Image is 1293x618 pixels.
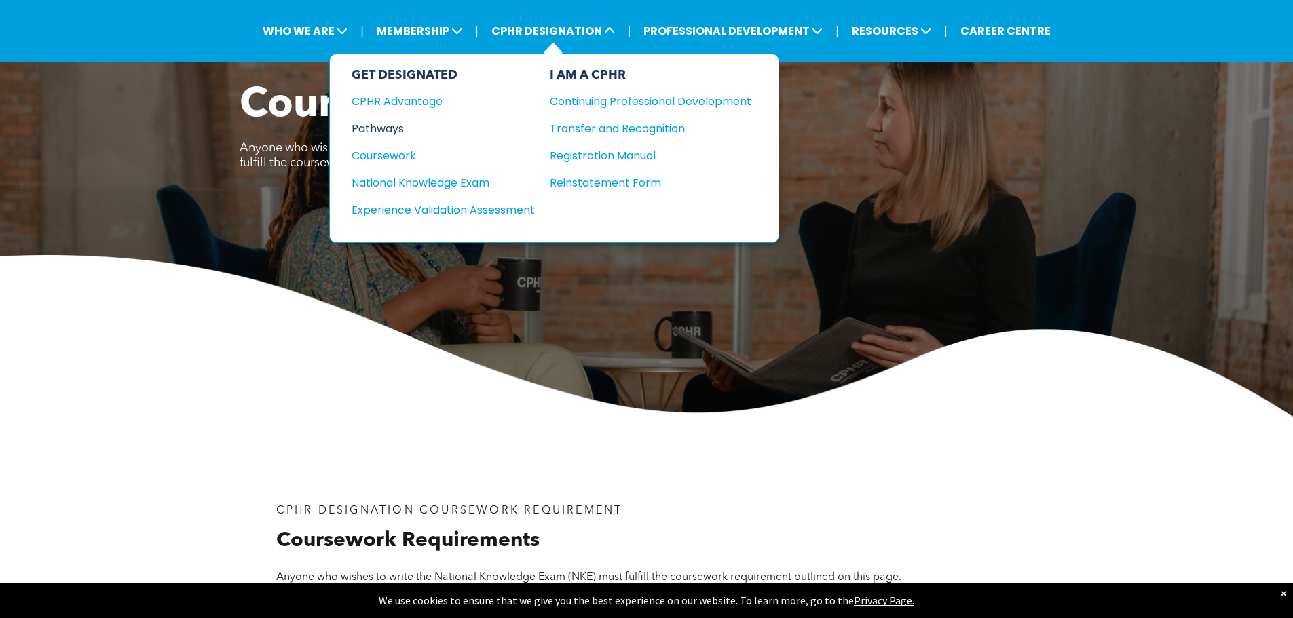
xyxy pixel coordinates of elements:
span: Coursework Requirements [276,530,540,551]
span: PROFESSIONAL DEVELOPMENT [639,18,827,43]
a: National Knowledge Exam [352,174,535,191]
a: Experience Validation Assessment [352,201,535,218]
div: I AM A CPHR [550,68,751,83]
li: | [944,17,948,45]
li: | [360,17,364,45]
li: | [628,17,631,45]
span: RESOURCES [848,18,935,43]
div: GET DESIGNATED [352,68,535,83]
span: Coursework [240,85,480,126]
div: Dismiss notification [1281,586,1286,600]
a: Coursework [352,147,535,164]
li: | [475,17,479,45]
span: WHO WE ARE [259,18,352,43]
li: | [836,17,839,45]
span: MEMBERSHIP [373,18,466,43]
span: Anyone who wishes to write the National Knowledge Exam (NKE) must fulfill the coursework requirem... [240,142,624,169]
span: Anyone who wishes to write the National Knowledge Exam (NKE) must fulfill the coursework requirem... [276,572,901,583]
a: Continuing Professional Development [550,93,751,110]
div: Experience Validation Assessment [352,201,517,218]
div: Continuing Professional Development [550,93,731,110]
a: Transfer and Recognition [550,120,751,137]
a: Registration Manual [550,147,751,164]
a: Privacy Page. [854,594,914,607]
div: National Knowledge Exam [352,174,517,191]
div: CPHR Advantage [352,93,517,110]
div: Transfer and Recognition [550,120,731,137]
a: Reinstatement Form [550,174,751,191]
a: Pathways [352,120,535,137]
span: CPHR DESIGNATION [487,18,619,43]
a: CAREER CENTRE [956,18,1055,43]
a: CPHR Advantage [352,93,535,110]
div: Pathways [352,120,517,137]
div: Registration Manual [550,147,731,164]
div: Reinstatement Form [550,174,731,191]
div: Coursework [352,147,517,164]
span: CPHR DESIGNATION COURSEWORK REQUIREMENT [276,505,623,516]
